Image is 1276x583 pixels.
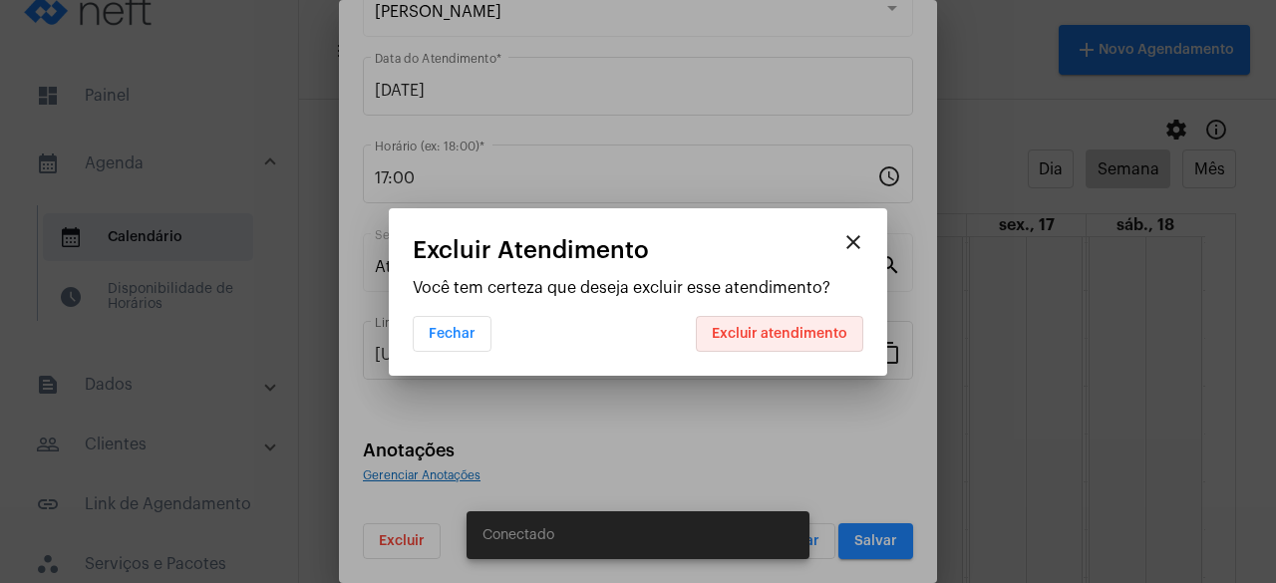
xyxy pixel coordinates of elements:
button: Excluir atendimento [696,316,863,352]
span: Fechar [429,327,476,341]
button: Fechar [413,316,491,352]
span: Excluir Atendimento [413,237,649,263]
mat-icon: close [841,230,865,254]
span: Excluir atendimento [712,327,847,341]
p: Você tem certeza que deseja excluir esse atendimento? [413,279,863,297]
